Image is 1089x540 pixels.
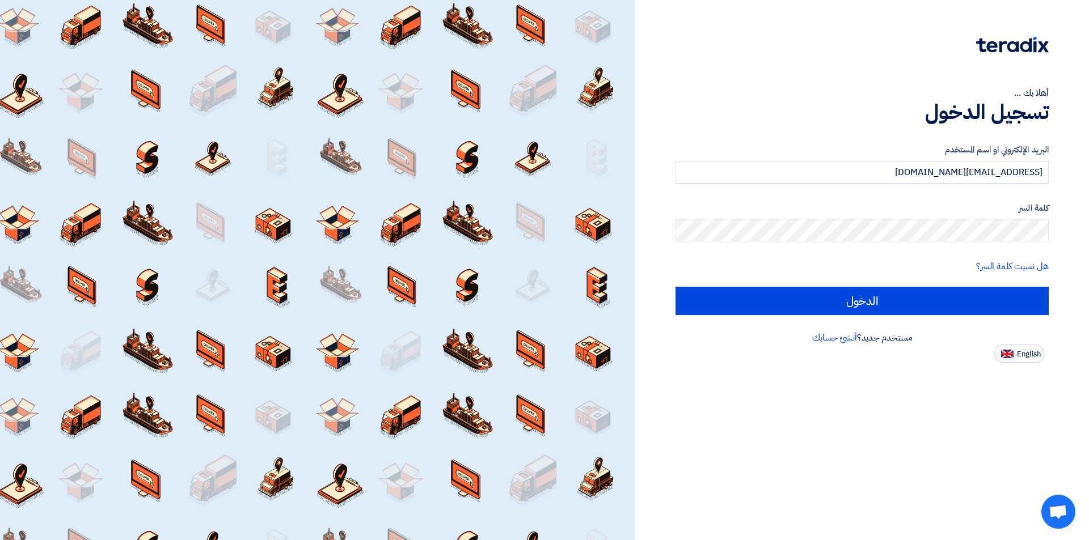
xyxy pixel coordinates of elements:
a: هل نسيت كلمة السر؟ [976,260,1049,273]
div: أهلا بك ... [676,86,1049,100]
div: مستخدم جديد؟ [676,331,1049,345]
label: كلمة السر [676,202,1049,215]
label: البريد الإلكتروني او اسم المستخدم [676,143,1049,156]
img: en-US.png [1001,350,1014,358]
input: أدخل بريد العمل الإلكتروني او اسم المستخدم الخاص بك ... [676,161,1049,184]
h1: تسجيل الدخول [676,100,1049,125]
img: Teradix logo [976,37,1049,53]
input: الدخول [676,287,1049,315]
a: أنشئ حسابك [812,331,857,345]
span: English [1017,350,1041,358]
div: Open chat [1041,495,1075,529]
button: English [994,345,1044,363]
